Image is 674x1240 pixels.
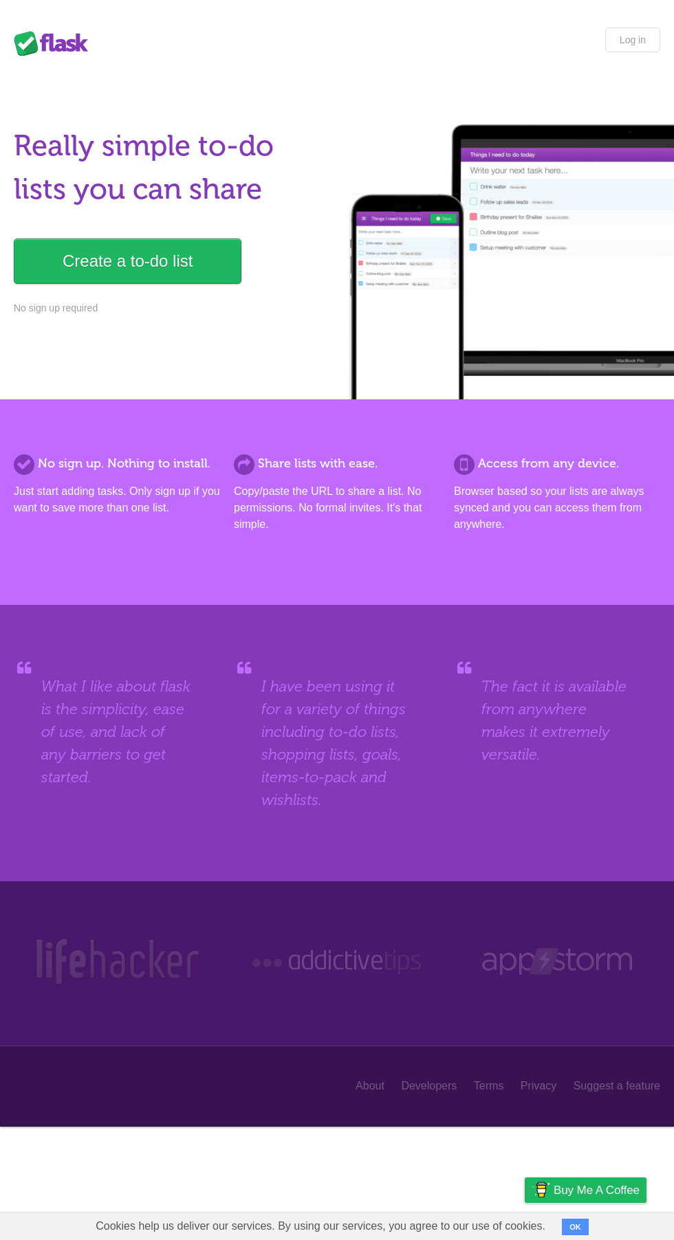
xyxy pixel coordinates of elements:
[14,239,241,284] a: Create a to-do list
[32,936,202,988] img: Lifehacker
[401,1073,457,1099] a: Developers
[521,1073,556,1099] a: Privacy
[454,454,660,473] h2: Access from any device.
[14,124,330,211] h1: Really simple to-do lists you can share
[356,1073,384,1099] a: About
[234,454,440,473] h2: Share lists with ease.
[482,936,632,988] img: Web Appstorm
[554,1178,640,1202] span: Buy me a coffee
[481,675,633,766] blockquote: The fact it is available from anywhere makes it extremely versatile.
[525,1177,646,1203] a: Buy me a coffee
[605,27,660,52] a: Log in
[41,675,193,788] blockquote: What I like about flask is the simplicity, ease of use, and lack of any barriers to get started.
[474,1073,504,1099] a: Terms
[454,483,660,533] p: Browser based so your lists are always synced and you can access them from anywhere.
[532,1178,550,1202] img: Buy me a coffee
[234,483,440,533] p: Copy/paste the URL to share a list. No permissions. No formal invites. It's that simple.
[562,1219,589,1235] button: OK
[14,454,220,473] h2: No sign up. Nothing to install.
[14,483,220,516] p: Just start adding tasks. Only sign up if you want to save more than one list.
[574,1073,660,1099] a: Suggest a feature
[261,675,413,811] blockquote: I have been using it for a variety of things including to-do lists, shopping lists, goals, items-...
[249,936,424,988] img: Addictive Tips
[14,31,96,56] div: Flask Lists
[82,1213,559,1240] span: Cookies help us deliver our services. By using our services, you agree to our use of cookies.
[14,301,330,315] p: No sign up required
